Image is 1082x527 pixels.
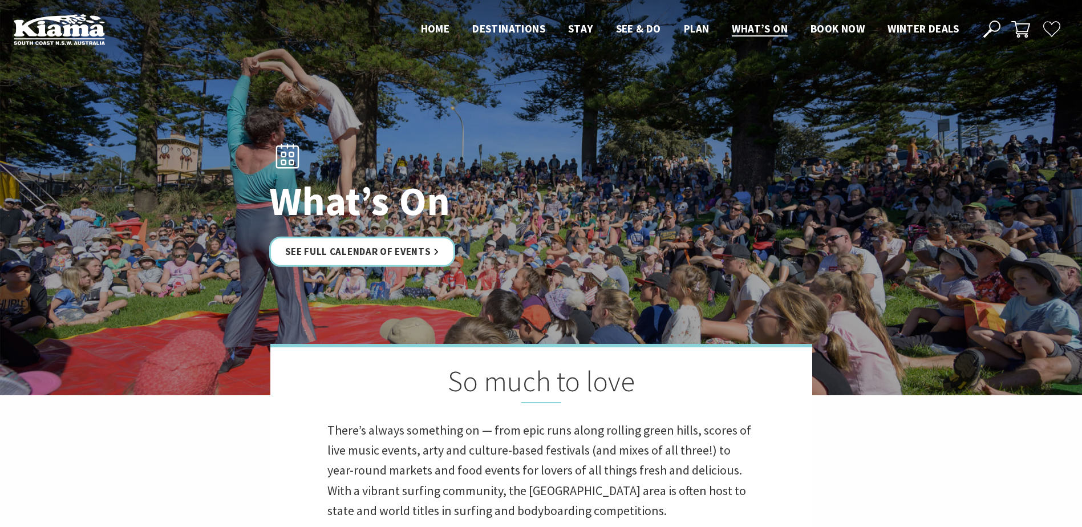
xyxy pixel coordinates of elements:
img: Kiama Logo [14,14,105,45]
span: Stay [568,22,593,35]
span: Destinations [472,22,545,35]
span: What’s On [732,22,788,35]
span: Winter Deals [888,22,959,35]
h1: What’s On [269,179,591,223]
span: Plan [684,22,710,35]
span: Book now [811,22,865,35]
p: There’s always something on — from epic runs along rolling green hills, scores of live music even... [327,420,755,521]
a: See Full Calendar of Events [269,237,456,267]
span: See & Do [616,22,661,35]
span: Home [421,22,450,35]
h2: So much to love [327,364,755,403]
nav: Main Menu [410,20,970,39]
